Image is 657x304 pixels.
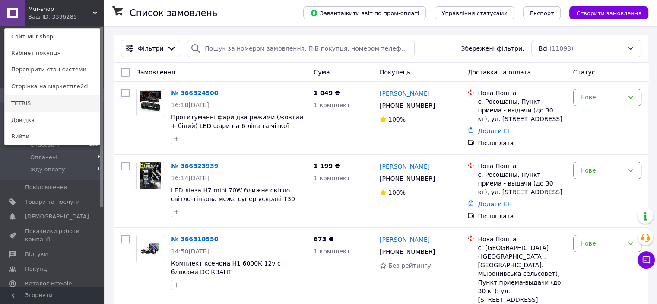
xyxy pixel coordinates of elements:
[314,102,350,109] span: 1 комплект
[137,240,164,258] img: Фото товару
[378,246,437,258] div: [PHONE_NUMBER]
[98,154,101,161] span: 6
[378,173,437,185] div: [PHONE_NUMBER]
[569,6,648,19] button: Створити замовлення
[573,69,595,76] span: Статус
[30,166,65,173] span: жду оплату
[314,175,350,182] span: 1 комплект
[581,93,624,102] div: Нове
[478,212,566,221] div: Післяплата
[5,78,100,95] a: Сторінка на маркетплейсі
[171,187,295,211] a: LED лінза H7 mini 70W ближнє світло світло-тіньова межа супер яскраві T30 LED 6000K 12V
[314,163,340,170] span: 1 199 ₴
[310,9,419,17] span: Завантажити звіт по пром-оплаті
[171,236,218,243] a: № 366310550
[138,44,163,53] span: Фільтри
[467,69,531,76] span: Доставка та оплата
[576,10,641,16] span: Створити замовлення
[5,45,100,61] a: Кабінет покупця
[303,6,426,19] button: Завантажити звіт по пром-оплаті
[28,5,93,13] span: Mur-shop
[136,69,175,76] span: Замовлення
[28,13,64,21] div: Ваш ID: 3396285
[638,251,655,269] button: Чат з покупцем
[478,201,512,208] a: Додати ЕН
[523,6,561,19] button: Експорт
[388,189,406,196] span: 100%
[136,162,164,189] a: Фото товару
[388,262,431,269] span: Без рейтингу
[25,227,80,243] span: Показники роботи компанії
[530,10,554,16] span: Експорт
[314,236,333,243] span: 673 ₴
[581,239,624,248] div: Нове
[187,40,415,57] input: Пошук за номером замовлення, ПІБ покупця, номером телефону, Email, номером накладної
[140,162,161,189] img: Фото товару
[25,265,48,273] span: Покупці
[314,248,350,255] span: 1 комплект
[581,166,624,175] div: Нове
[435,6,514,19] button: Управління статусами
[171,248,209,255] span: 14:50[DATE]
[478,89,566,97] div: Нова Пошта
[25,280,72,288] span: Каталог ProSale
[171,260,281,275] a: Комплект ксенона H1 6000К 12v с блоками DC КВАНТ
[171,163,218,170] a: № 366323939
[461,44,524,53] span: Збережені фільтри:
[561,9,648,16] a: Створити замовлення
[5,112,100,128] a: Довідка
[25,213,89,221] span: [DEMOGRAPHIC_DATA]
[380,89,430,98] a: [PERSON_NAME]
[98,166,101,173] span: 0
[5,61,100,78] a: Перевірити стан системи
[478,139,566,147] div: Післяплата
[378,99,437,112] div: [PHONE_NUMBER]
[140,89,162,116] img: Фото товару
[136,235,164,262] a: Фото товару
[478,97,566,123] div: с. Росошаны, Пункт приема - выдачи (до 30 кг), ул. [STREET_ADDRESS]
[5,95,100,112] a: TETRIS
[380,235,430,244] a: [PERSON_NAME]
[539,44,548,53] span: Всі
[25,198,80,206] span: Товари та послуги
[5,128,100,145] a: Вийти
[380,69,410,76] span: Покупець
[171,90,218,96] a: № 366324500
[171,102,209,109] span: 16:18[DATE]
[136,89,164,116] a: Фото товару
[25,250,48,258] span: Відгуки
[478,162,566,170] div: Нова Пошта
[478,243,566,304] div: с. [GEOGRAPHIC_DATA] ([GEOGRAPHIC_DATA], [GEOGRAPHIC_DATA]. Мыронивська сельсовет), Пункт приема-...
[171,175,209,182] span: 16:14[DATE]
[549,45,573,52] span: (11093)
[171,114,303,138] a: Протитуманні фари два режими (жовтий + білий) LED фари на 6 лінз та чіткої СТГ!! 40W 12-24V
[314,69,330,76] span: Cума
[314,90,340,96] span: 1 049 ₴
[380,162,430,171] a: [PERSON_NAME]
[478,170,566,196] div: с. Росошаны, Пункт приема - выдачи (до 30 кг), ул. [STREET_ADDRESS]
[25,183,67,191] span: Повідомлення
[5,29,100,45] a: Сайт Mur-shop
[478,128,512,134] a: Додати ЕН
[30,154,57,161] span: Оплачені
[441,10,508,16] span: Управління статусами
[388,116,406,123] span: 100%
[478,235,566,243] div: Нова Пошта
[130,8,217,18] h1: Список замовлень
